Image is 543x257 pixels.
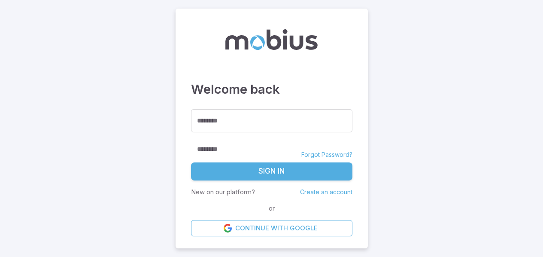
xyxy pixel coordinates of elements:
[191,187,255,197] p: New on our platform?
[191,80,352,99] h3: Welcome back
[301,150,352,159] a: Forgot Password?
[300,188,352,196] a: Create an account
[267,204,277,213] span: or
[191,220,352,236] a: Continue with Google
[191,162,352,181] button: Sign In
